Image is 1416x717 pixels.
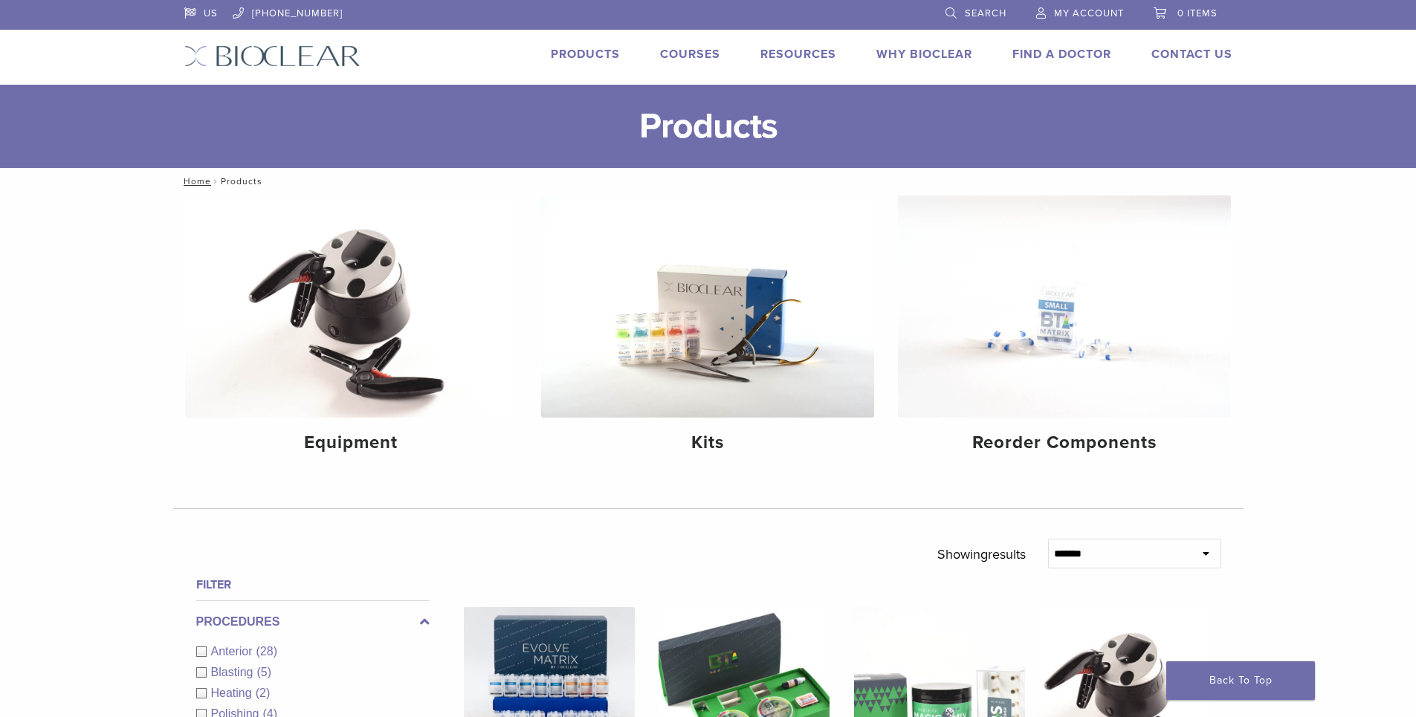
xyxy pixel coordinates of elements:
h4: Reorder Components [910,429,1219,456]
span: Anterior [211,645,256,658]
img: Kits [541,195,874,418]
span: (2) [256,687,271,699]
a: Back To Top [1166,661,1315,700]
h4: Filter [196,576,430,594]
a: Resources [760,47,836,62]
span: / [211,178,221,185]
a: Courses [660,47,720,62]
a: Why Bioclear [876,47,972,62]
label: Procedures [196,613,430,631]
h4: Equipment [197,429,506,456]
nav: Products [173,168,1244,195]
span: (28) [256,645,277,658]
a: Reorder Components [898,195,1231,466]
h4: Kits [553,429,862,456]
p: Showing results [937,539,1026,570]
a: Contact Us [1151,47,1232,62]
a: Find A Doctor [1012,47,1111,62]
a: Products [551,47,620,62]
span: Search [965,7,1006,19]
a: Home [179,176,211,186]
a: Equipment [185,195,518,466]
span: (5) [256,666,271,678]
span: My Account [1054,7,1124,19]
img: Reorder Components [898,195,1231,418]
span: Blasting [211,666,257,678]
img: Equipment [185,195,518,418]
span: 0 items [1177,7,1218,19]
span: Heating [211,687,256,699]
img: Bioclear [184,45,361,67]
a: Kits [541,195,874,466]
